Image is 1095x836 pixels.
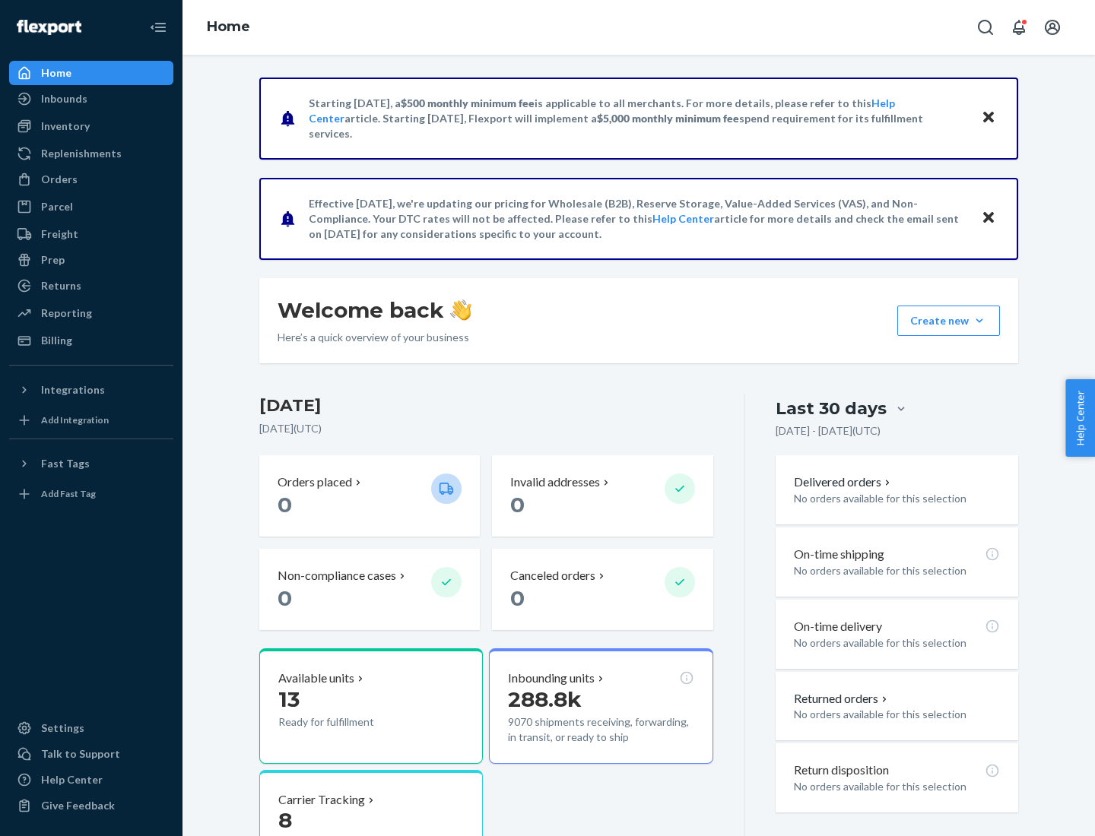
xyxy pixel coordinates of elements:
[41,146,122,161] div: Replenishments
[1004,12,1034,43] button: Open notifications
[259,549,480,630] button: Non-compliance cases 0
[41,720,84,736] div: Settings
[508,670,595,687] p: Inbounding units
[9,61,173,85] a: Home
[9,114,173,138] a: Inventory
[41,199,73,214] div: Parcel
[9,742,173,766] a: Talk to Support
[278,807,292,833] span: 8
[652,212,714,225] a: Help Center
[9,716,173,740] a: Settings
[776,423,881,439] p: [DATE] - [DATE] ( UTC )
[278,492,292,518] span: 0
[794,546,884,563] p: On-time shipping
[1065,379,1095,457] button: Help Center
[9,301,173,325] a: Reporting
[9,451,173,476] button: Fast Tags
[278,567,396,584] p: Non-compliance cases
[979,207,998,230] button: Close
[41,172,78,187] div: Orders
[41,487,96,500] div: Add Fast Tag
[794,473,893,491] button: Delivered orders
[259,421,713,436] p: [DATE] ( UTC )
[9,87,173,111] a: Inbounds
[41,252,65,268] div: Prep
[794,690,890,708] button: Returned orders
[1037,12,1068,43] button: Open account menu
[41,65,71,81] div: Home
[278,330,471,345] p: Here’s a quick overview of your business
[259,648,483,764] button: Available units13Ready for fulfillment
[979,107,998,129] button: Close
[794,491,1000,506] p: No orders available for this selection
[794,779,1000,794] p: No orders available for this selection
[278,585,292,611] span: 0
[510,585,525,611] span: 0
[776,397,887,420] div: Last 30 days
[794,762,889,779] p: Return disposition
[9,167,173,192] a: Orders
[41,413,109,426] div: Add Integration
[143,12,173,43] button: Close Navigation
[309,196,966,242] p: Effective [DATE], we're updating our pricing for Wholesale (B2B), Reserve Storage, Value-Added Se...
[207,18,250,35] a: Home
[9,408,173,432] a: Add Integration
[41,91,87,106] div: Inbounds
[41,456,90,471] div: Fast Tags
[41,746,120,762] div: Talk to Support
[492,549,713,630] button: Canceled orders 0
[278,670,354,687] p: Available units
[9,378,173,402] button: Integrations
[41,333,72,348] div: Billing
[259,394,713,418] h3: [DATE]
[597,112,739,125] span: $5,000 monthly minimum fee
[41,798,115,813] div: Give Feedback
[510,567,595,584] p: Canceled orders
[41,226,78,242] div: Freight
[9,768,173,792] a: Help Center
[897,306,1000,336] button: Create new
[41,306,92,321] div: Reporting
[510,492,525,518] span: 0
[794,618,882,635] p: On-time delivery
[41,119,90,134] div: Inventory
[41,772,103,787] div: Help Center
[278,296,471,324] h1: Welcome back
[9,274,173,298] a: Returns
[17,20,81,35] img: Flexport logo
[489,648,713,764] button: Inbounding units288.8k9070 shipments receiving, forwarding, in transit, or ready to ship
[259,455,480,537] button: Orders placed 0
[9,482,173,506] a: Add Fast Tag
[508,686,582,712] span: 288.8k
[450,299,471,321] img: hand-wave emoji
[195,5,262,49] ol: breadcrumbs
[492,455,713,537] button: Invalid addresses 0
[794,635,1000,651] p: No orders available for this selection
[794,707,1000,722] p: No orders available for this selection
[9,328,173,353] a: Billing
[309,96,966,141] p: Starting [DATE], a is applicable to all merchants. For more details, please refer to this article...
[794,563,1000,578] p: No orders available for this selection
[278,686,300,712] span: 13
[278,714,419,730] p: Ready for fulfillment
[9,195,173,219] a: Parcel
[508,714,693,745] p: 9070 shipments receiving, forwarding, in transit, or ready to ship
[401,97,535,109] span: $500 monthly minimum fee
[9,222,173,246] a: Freight
[41,382,105,397] div: Integrations
[510,473,600,491] p: Invalid addresses
[278,473,352,491] p: Orders placed
[9,793,173,818] button: Give Feedback
[278,791,365,809] p: Carrier Tracking
[9,141,173,166] a: Replenishments
[9,248,173,272] a: Prep
[970,12,1001,43] button: Open Search Box
[41,278,81,293] div: Returns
